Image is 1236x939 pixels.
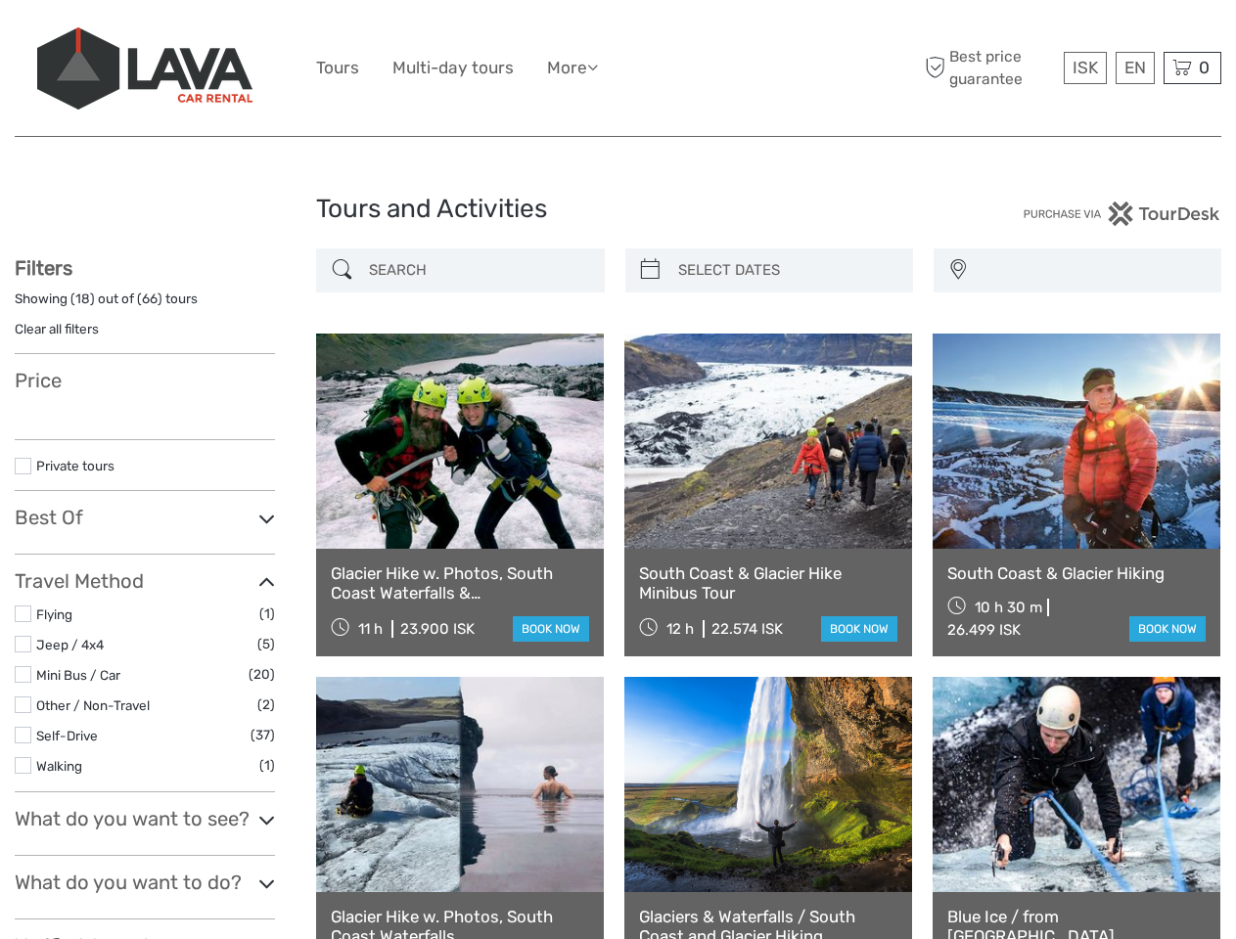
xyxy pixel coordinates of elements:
h1: Tours and Activities [316,194,920,225]
a: Private tours [36,458,114,473]
span: (2) [257,693,275,716]
a: Self-Drive [36,728,98,743]
div: EN [1116,52,1155,84]
a: Mini Bus / Car [36,667,120,683]
h3: Best Of [15,506,275,529]
a: Jeep / 4x4 [36,637,104,652]
input: SEARCH [361,253,594,288]
span: (1) [259,754,275,777]
img: 523-13fdf7b0-e410-4b32-8dc9-7907fc8d33f7_logo_big.jpg [37,27,252,110]
div: 26.499 ISK [947,621,1021,639]
a: South Coast & Glacier Hiking [947,563,1206,583]
a: Clear all filters [15,321,99,336]
img: PurchaseViaTourDesk.png [1023,201,1221,226]
span: 0 [1196,58,1213,77]
h3: Travel Method [15,569,275,593]
h3: What do you want to see? [15,807,275,830]
span: 12 h [666,620,694,638]
span: 10 h 30 m [975,599,1042,616]
label: 66 [142,290,158,308]
strong: Filters [15,256,72,280]
input: SELECT DATES [670,253,903,288]
span: (5) [257,633,275,655]
a: Walking [36,758,82,774]
a: Other / Non-Travel [36,697,150,713]
a: Flying [36,606,72,622]
div: 23.900 ISK [400,620,475,638]
label: 18 [75,290,90,308]
a: More [547,54,598,82]
a: Glacier Hike w. Photos, South Coast Waterfalls & [GEOGRAPHIC_DATA] [331,563,589,604]
span: 11 h [358,620,383,638]
span: Best price guarantee [920,46,1059,89]
a: Multi-day tours [392,54,514,82]
a: book now [1129,616,1206,642]
span: (20) [249,663,275,686]
span: (37) [251,724,275,746]
div: 22.574 ISK [711,620,783,638]
a: book now [821,616,897,642]
span: ISK [1073,58,1098,77]
h3: What do you want to do? [15,871,275,894]
div: Showing ( ) out of ( ) tours [15,290,275,320]
a: South Coast & Glacier Hike Minibus Tour [639,563,897,604]
span: (1) [259,603,275,625]
h3: Price [15,369,275,392]
a: book now [513,616,589,642]
a: Tours [316,54,359,82]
